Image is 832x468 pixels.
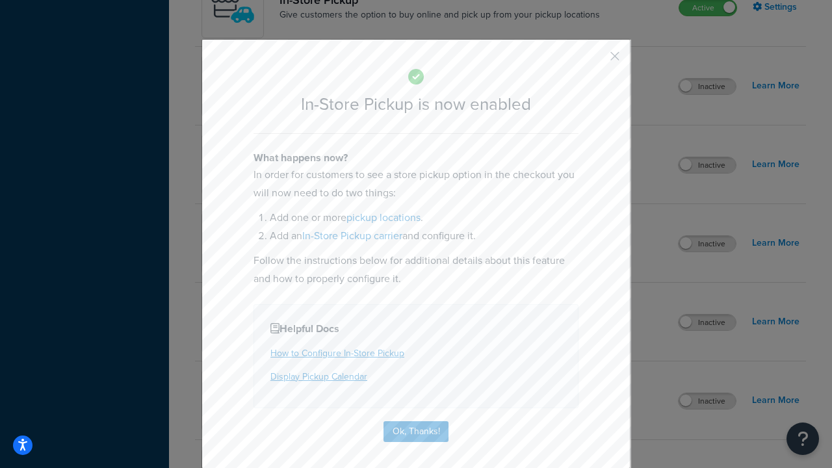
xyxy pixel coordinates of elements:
[270,346,404,360] a: How to Configure In-Store Pickup
[270,370,367,383] a: Display Pickup Calendar
[270,209,578,227] li: Add one or more .
[383,421,448,442] button: Ok, Thanks!
[253,252,578,288] p: Follow the instructions below for additional details about this feature and how to properly confi...
[302,228,402,243] a: In-Store Pickup carrier
[253,95,578,114] h2: In-Store Pickup is now enabled
[270,321,562,337] h4: Helpful Docs
[253,150,578,166] h4: What happens now?
[346,210,421,225] a: pickup locations
[253,166,578,202] p: In order for customers to see a store pickup option in the checkout you will now need to do two t...
[270,227,578,245] li: Add an and configure it.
